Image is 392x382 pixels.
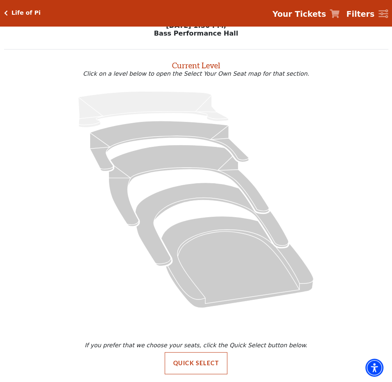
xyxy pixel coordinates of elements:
button: Quick Select [165,352,227,374]
div: Accessibility Menu [365,359,383,377]
strong: Filters [346,9,374,18]
h2: Current Level [4,57,388,70]
path: Upper Gallery - Seats Available: 0 [78,91,229,127]
p: Click on a level below to open the Select Your Own Seat map for that section. [4,70,388,77]
strong: Your Tickets [272,9,326,18]
path: Orchestra / Parterre Circle - Seats Available: 26 [161,216,314,308]
a: Filters [346,8,388,20]
a: Your Tickets [272,8,340,20]
p: [DATE] 1:30 PM, Bass Performance Hall [4,22,388,37]
h5: Life of Pi [11,9,41,16]
a: Click here to go back to filters [4,10,8,16]
p: If you prefer that we choose your seats, click the Quick Select button below. [6,342,386,348]
path: Lower Gallery - Seats Available: 90 [90,121,249,171]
